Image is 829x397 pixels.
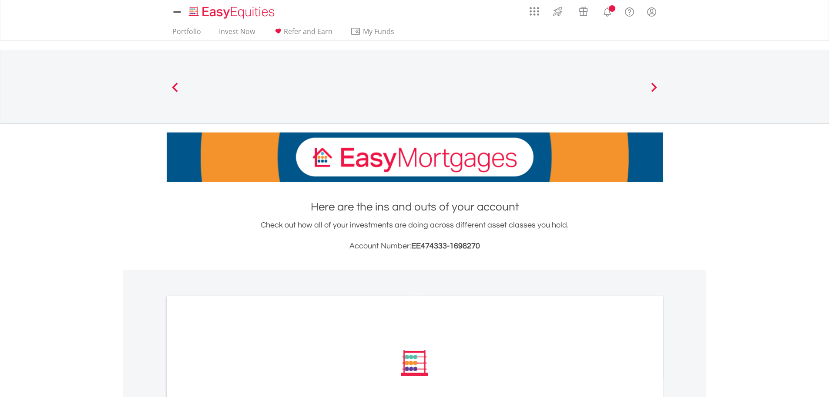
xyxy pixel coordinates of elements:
a: FAQ's and Support [618,2,641,20]
a: Refer and Earn [269,27,336,41]
div: Check out how all of your investments are doing across different asset classes you hold. [167,219,663,252]
img: grid-menu-icon.svg [530,7,539,16]
img: EasyMortage Promotion Banner [167,132,663,182]
span: My Funds [350,26,407,37]
a: Portfolio [169,27,205,41]
a: Vouchers [571,2,596,18]
a: Home page [185,2,278,20]
a: Invest Now [215,27,258,41]
img: thrive-v2.svg [550,4,565,18]
a: Notifications [596,2,618,20]
a: My Profile [641,2,663,21]
span: Refer and Earn [284,27,332,36]
h1: Here are the ins and outs of your account [167,199,663,215]
h3: Account Number: [167,240,663,252]
a: AppsGrid [524,2,545,16]
img: EasyEquities_Logo.png [187,5,278,20]
img: vouchers-v2.svg [576,4,591,18]
span: EE474333-1698270 [411,242,480,250]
